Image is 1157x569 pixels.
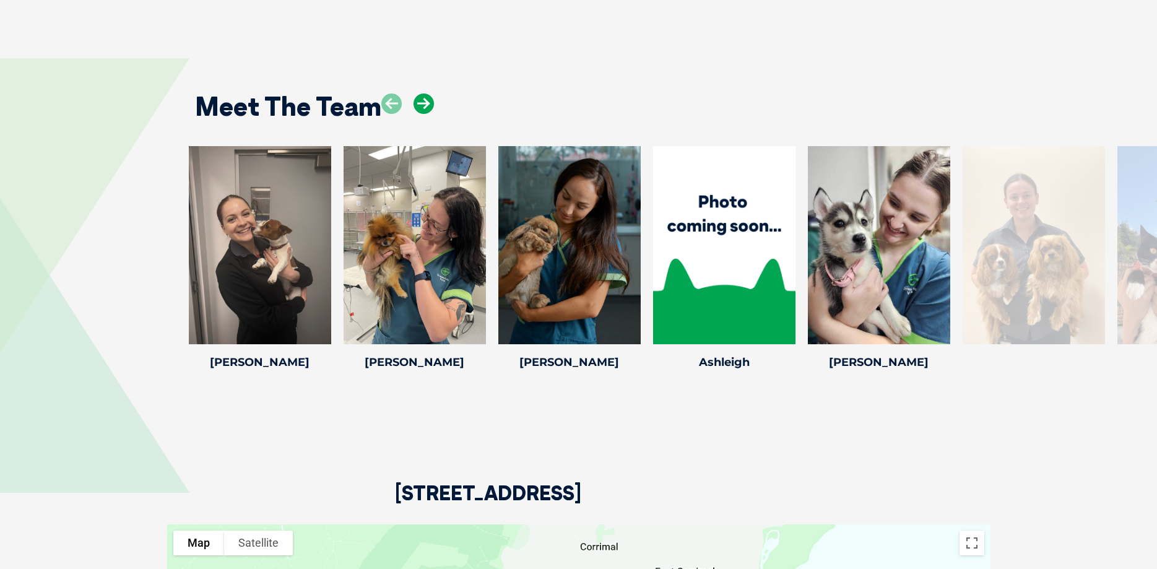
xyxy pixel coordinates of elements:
[189,357,331,368] h4: [PERSON_NAME]
[498,357,641,368] h4: [PERSON_NAME]
[960,531,984,555] button: Toggle fullscreen view
[344,357,486,368] h4: [PERSON_NAME]
[395,483,581,524] h2: [STREET_ADDRESS]
[195,93,381,119] h2: Meet The Team
[808,357,950,368] h4: [PERSON_NAME]
[224,531,293,555] button: Show satellite imagery
[1133,56,1145,69] button: Search
[173,531,224,555] button: Show street map
[653,357,795,368] h4: Ashleigh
